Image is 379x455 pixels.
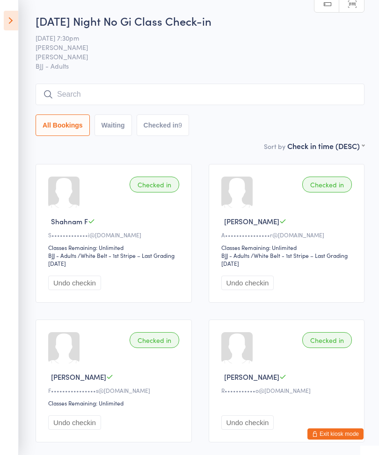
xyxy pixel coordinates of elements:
span: [PERSON_NAME] [224,372,279,382]
div: 9 [178,121,182,129]
label: Sort by [264,142,285,151]
button: Undo checkin [221,276,274,290]
span: [PERSON_NAME] [36,52,350,61]
div: BJJ - Adults [221,251,249,259]
span: / White Belt - 1st Stripe – Last Grading [DATE] [48,251,175,267]
span: BJJ - Adults [36,61,364,71]
span: [DATE] 7:30pm [36,33,350,43]
div: Checked in [130,177,179,192]
div: Checked in [302,177,352,192]
button: Exit kiosk mode [307,428,364,440]
span: [PERSON_NAME] [224,216,279,226]
div: BJJ - Adults [48,251,76,259]
button: Waiting [95,114,132,136]
span: [PERSON_NAME] [51,372,106,382]
div: Checked in [130,332,179,348]
input: Search [36,84,364,105]
button: All Bookings [36,114,90,136]
div: Classes Remaining: Unlimited [48,243,182,251]
div: Classes Remaining: Unlimited [48,399,182,407]
h2: [DATE] Night No Gi Class Check-in [36,13,364,28]
span: Shahnam F [51,216,88,226]
div: Check in time (DESC) [287,141,364,151]
button: Undo checkin [48,415,101,430]
button: Undo checkin [48,276,101,290]
span: / White Belt - 1st Stripe – Last Grading [DATE] [221,251,348,267]
div: F••••••••••••••••s@[DOMAIN_NAME] [48,386,182,394]
button: Undo checkin [221,415,274,430]
div: R•••••••••••o@[DOMAIN_NAME] [221,386,355,394]
button: Checked in9 [137,114,189,136]
div: Classes Remaining: Unlimited [221,243,355,251]
div: Checked in [302,332,352,348]
div: A••••••••••••••••r@[DOMAIN_NAME] [221,231,355,239]
div: S•••••••••••••i@[DOMAIN_NAME] [48,231,182,239]
span: [PERSON_NAME] [36,43,350,52]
